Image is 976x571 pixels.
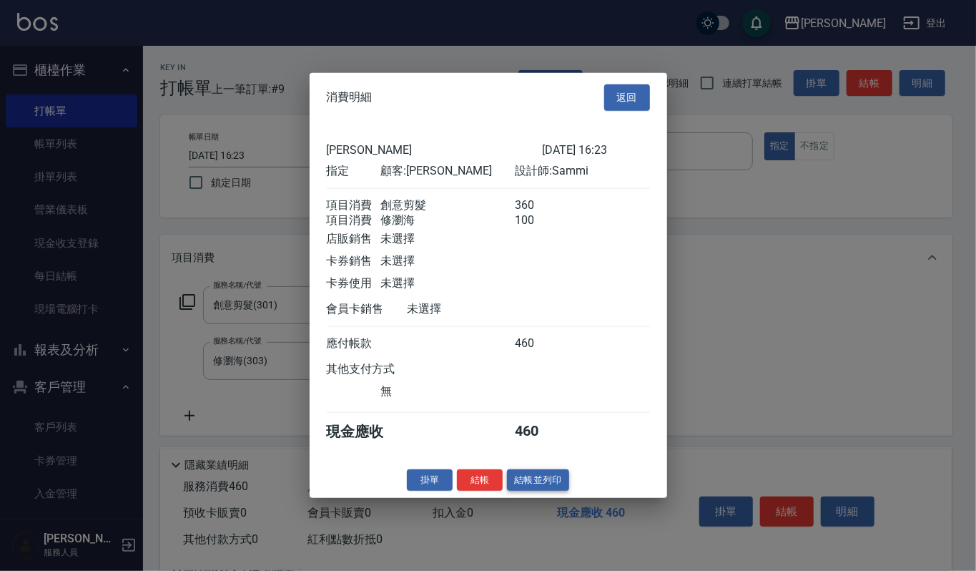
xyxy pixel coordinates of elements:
div: 100 [515,213,568,228]
div: 其他支付方式 [327,361,435,376]
div: [PERSON_NAME] [327,142,542,156]
button: 結帳並列印 [507,469,569,491]
div: 設計師: Sammi [515,163,649,178]
div: 460 [515,336,568,351]
span: 消費明細 [327,90,373,104]
div: 創意剪髮 [380,197,515,213]
div: 460 [515,421,568,441]
div: 未選擇 [380,231,515,246]
div: 項目消費 [327,197,380,213]
div: 未選擇 [380,275,515,291]
div: 應付帳款 [327,336,380,351]
div: 項目消費 [327,213,380,228]
div: 會員卡銷售 [327,301,408,316]
div: 卡券使用 [327,275,380,291]
div: 顧客: [PERSON_NAME] [380,163,515,178]
div: 卡券銷售 [327,253,380,268]
div: 指定 [327,163,380,178]
div: [DATE] 16:23 [542,142,650,156]
div: 無 [380,384,515,399]
div: 現金應收 [327,421,408,441]
button: 返回 [604,84,650,111]
div: 未選擇 [408,301,542,316]
div: 未選擇 [380,253,515,268]
button: 結帳 [457,469,503,491]
div: 店販銷售 [327,231,380,246]
div: 修瀏海 [380,213,515,228]
button: 掛單 [407,469,453,491]
div: 360 [515,197,568,213]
